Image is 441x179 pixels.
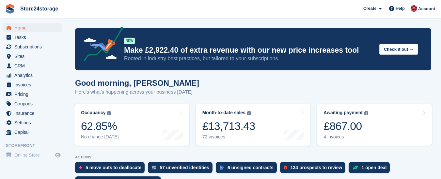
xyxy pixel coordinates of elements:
[202,119,255,133] div: £13,713.43
[3,52,62,61] a: menu
[361,165,386,170] div: 1 open deal
[75,155,431,159] p: ACTIONS
[54,151,62,159] a: Preview store
[124,45,374,55] p: Make £2,922.40 of extra revenue with our new price increases tool
[280,162,349,176] a: 134 prospects to review
[291,165,342,170] div: 134 prospects to review
[14,109,54,118] span: Insurance
[3,128,62,137] a: menu
[418,6,435,12] span: Account
[79,166,82,170] img: move_outs_to_deallocate_icon-f764333ba52eb49d3ac5e1228854f67142a1ed5810a6f6cc68b1a99e826820c5.svg
[160,165,209,170] div: 57 unverified identities
[14,52,54,61] span: Sites
[284,166,287,170] img: prospect-51fa495bee0391a8d652442698ab0144808aea92771e9ea1ae160a38d050c398.svg
[86,165,141,170] div: 5 move outs to deallocate
[396,5,405,12] span: Help
[14,118,54,127] span: Settings
[247,111,251,115] img: icon-info-grey-7440780725fd019a000dd9b08b2336e03edf1995a4989e88bcd33f0948082b44.svg
[14,23,54,32] span: Home
[196,104,311,146] a: Month-to-date sales £13,713.43 72 invoices
[363,5,376,12] span: Create
[6,142,65,149] span: Storefront
[3,61,62,70] a: menu
[202,110,245,116] div: Month-to-date sales
[323,119,368,133] div: £867.00
[107,111,111,115] img: icon-info-grey-7440780725fd019a000dd9b08b2336e03edf1995a4989e88bcd33f0948082b44.svg
[349,162,393,176] a: 1 open deal
[317,104,432,146] a: Awaiting payment £867.00 4 invoices
[14,71,54,80] span: Analytics
[148,162,216,176] a: 57 unverified identities
[75,162,148,176] a: 5 move outs to deallocate
[14,90,54,99] span: Pricing
[75,79,199,87] h1: Good morning, [PERSON_NAME]
[81,119,119,133] div: 62.85%
[74,104,189,146] a: Occupancy 62.85% No change [DATE]
[216,162,280,176] a: 6 unsigned contracts
[364,111,368,115] img: icon-info-grey-7440780725fd019a000dd9b08b2336e03edf1995a4989e88bcd33f0948082b44.svg
[3,33,62,42] a: menu
[3,109,62,118] a: menu
[14,42,54,51] span: Subscriptions
[3,23,62,32] a: menu
[18,3,61,14] a: Store24storage
[3,71,62,80] a: menu
[14,80,54,89] span: Invoices
[323,110,363,116] div: Awaiting payment
[14,128,54,137] span: Capital
[78,27,124,64] img: price-adjustments-announcement-icon-8257ccfd72463d97f412b2fc003d46551f7dbcb40ab6d574587a9cd5c0d94...
[3,151,62,160] a: menu
[3,99,62,108] a: menu
[124,55,374,62] p: Rooted in industry best practices, but tailored to your subscriptions.
[3,42,62,51] a: menu
[411,5,417,12] img: Mandy Huges
[81,110,105,116] div: Occupancy
[5,4,15,14] img: stora-icon-8386f47178a22dfd0bd8f6a31ec36ba5ce8667c1dd55bd0f319d3a0aa187defe.svg
[323,134,368,140] div: 4 invoices
[379,44,418,55] button: Check it out →
[14,33,54,42] span: Tasks
[14,99,54,108] span: Coupons
[14,151,54,160] span: Online Store
[14,61,54,70] span: CRM
[81,134,119,140] div: No change [DATE]
[353,165,358,170] img: deal-1b604bf984904fb50ccaf53a9ad4b4a5d6e5aea283cecdc64d6e3604feb123c2.svg
[75,88,199,96] p: Here's what's happening across your business [DATE]
[3,90,62,99] a: menu
[3,80,62,89] a: menu
[228,165,274,170] div: 6 unsigned contracts
[152,166,156,170] img: verify_identity-adf6edd0f0f0b5bbfe63781bf79b02c33cf7c696d77639b501bdc392416b5a36.svg
[202,134,255,140] div: 72 invoices
[220,166,224,170] img: contract_signature_icon-13c848040528278c33f63329250d36e43548de30e8caae1d1a13099fd9432cc5.svg
[124,38,135,44] div: NEW
[3,118,62,127] a: menu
